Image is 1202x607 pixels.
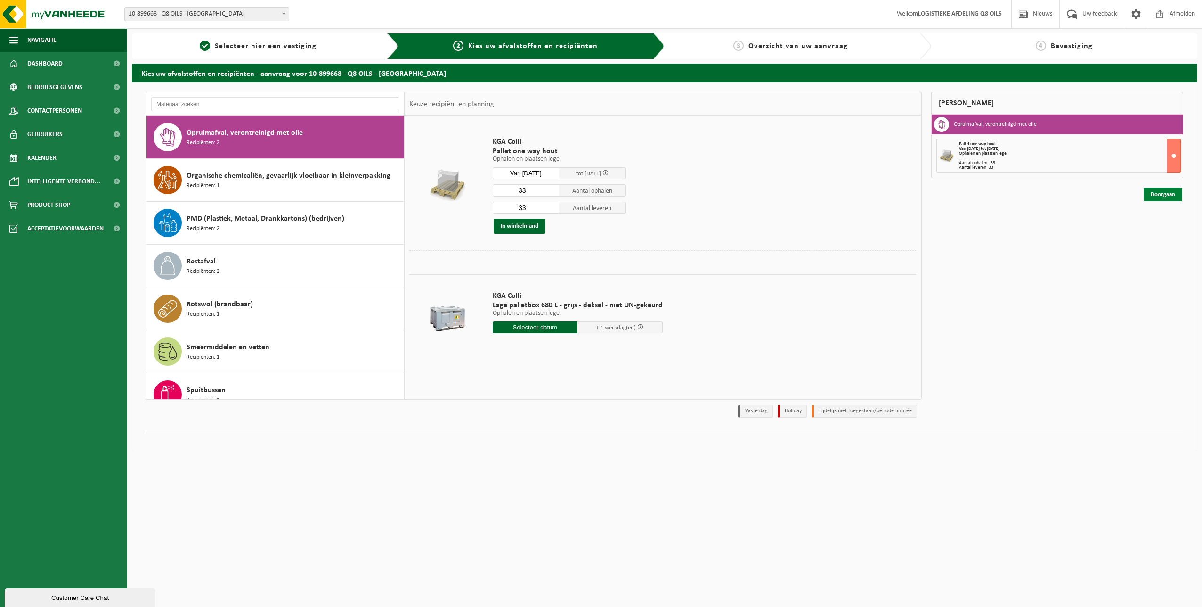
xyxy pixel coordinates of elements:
button: In winkelmand [494,219,545,234]
button: Rotswol (brandbaar) Recipiënten: 1 [146,287,404,330]
span: 1 [200,41,210,51]
span: Kies uw afvalstoffen en recipiënten [468,42,598,50]
span: Recipiënten: 1 [187,181,219,190]
span: Spuitbussen [187,385,226,396]
li: Vaste dag [738,405,773,418]
span: Pallet one way hout [493,147,626,156]
span: Organische chemicaliën, gevaarlijk vloeibaar in kleinverpakking [187,170,390,181]
button: Spuitbussen Recipiënten: 1 [146,373,404,416]
span: KGA Colli [493,137,626,147]
span: 3 [733,41,744,51]
iframe: chat widget [5,586,157,607]
span: Kalender [27,146,57,170]
span: Pallet one way hout [959,141,996,147]
span: Opruimafval, verontreinigd met olie [187,127,303,139]
span: Recipiënten: 2 [187,224,219,233]
span: tot [DATE] [576,171,601,177]
span: Recipiënten: 2 [187,267,219,276]
span: + 4 werkdag(en) [596,325,636,331]
span: Smeermiddelen en vetten [187,342,269,353]
span: Recipiënten: 1 [187,310,219,319]
p: Ophalen en plaatsen lege [493,310,663,317]
button: Opruimafval, verontreinigd met olie Recipiënten: 2 [146,116,404,159]
strong: LOGISTIEKE AFDELING Q8 OILS [918,10,1002,17]
h2: Kies uw afvalstoffen en recipiënten - aanvraag voor 10-899668 - Q8 OILS - [GEOGRAPHIC_DATA] [132,64,1197,82]
div: Aantal ophalen : 33 [959,161,1181,165]
span: KGA Colli [493,291,663,301]
li: Tijdelijk niet toegestaan/période limitée [812,405,917,418]
span: Recipiënten: 1 [187,396,219,405]
span: Gebruikers [27,123,63,146]
button: PMD (Plastiek, Metaal, Drankkartons) (bedrijven) Recipiënten: 2 [146,202,404,245]
span: Rotswol (brandbaar) [187,299,253,310]
a: 1Selecteer hier een vestiging [137,41,380,52]
a: Doorgaan [1144,188,1182,201]
span: Selecteer hier een vestiging [215,42,317,50]
span: Bevestiging [1051,42,1093,50]
span: Lage palletbox 680 L - grijs - deksel - niet UN-gekeurd [493,301,663,310]
span: Product Shop [27,193,70,217]
div: Aantal leveren: 33 [959,165,1181,170]
strong: Van [DATE] tot [DATE] [959,146,999,151]
div: Ophalen en plaatsen lege [959,151,1181,156]
span: 10-899668 - Q8 OILS - ANTWERPEN [124,7,289,21]
input: Selecteer datum [493,321,578,333]
h3: Opruimafval, verontreinigd met olie [954,117,1037,132]
span: Dashboard [27,52,63,75]
div: Keuze recipiënt en planning [405,92,499,116]
span: PMD (Plastiek, Metaal, Drankkartons) (bedrijven) [187,213,344,224]
li: Holiday [778,405,807,418]
input: Selecteer datum [493,167,560,179]
button: Smeermiddelen en vetten Recipiënten: 1 [146,330,404,373]
span: Overzicht van uw aanvraag [748,42,848,50]
span: 4 [1036,41,1046,51]
button: Organische chemicaliën, gevaarlijk vloeibaar in kleinverpakking Recipiënten: 1 [146,159,404,202]
span: 2 [453,41,463,51]
span: Aantal leveren [559,202,626,214]
span: Aantal ophalen [559,184,626,197]
span: Recipiënten: 1 [187,353,219,362]
span: Acceptatievoorwaarden [27,217,104,240]
p: Ophalen en plaatsen lege [493,156,626,163]
span: Restafval [187,256,216,267]
div: [PERSON_NAME] [931,92,1184,115]
button: Restafval Recipiënten: 2 [146,245,404,287]
span: Bedrijfsgegevens [27,75,82,99]
span: Recipiënten: 2 [187,139,219,148]
span: Contactpersonen [27,99,82,123]
input: Materiaal zoeken [151,97,399,111]
span: Navigatie [27,28,57,52]
span: 10-899668 - Q8 OILS - ANTWERPEN [125,8,289,21]
span: Intelligente verbond... [27,170,100,193]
